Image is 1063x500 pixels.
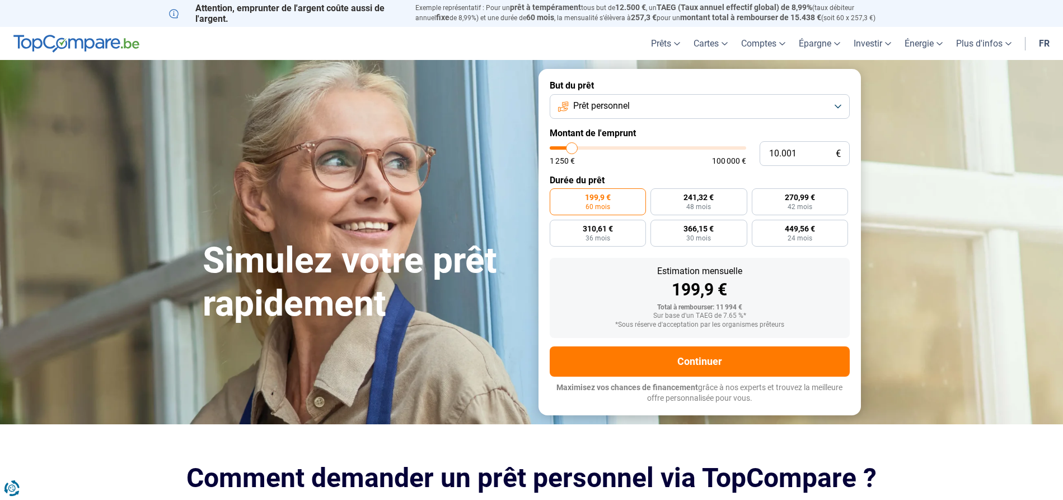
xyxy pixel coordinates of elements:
span: 30 mois [686,235,711,242]
span: montant total à rembourser de 15.438 € [680,13,821,22]
span: 241,32 € [683,193,714,201]
span: 199,9 € [585,193,611,201]
span: 449,56 € [785,225,815,233]
p: Exemple représentatif : Pour un tous but de , un (taux débiteur annuel de 8,99%) et une durée de ... [415,3,895,23]
span: fixe [436,13,449,22]
span: TAEG (Taux annuel effectif global) de 8,99% [657,3,812,12]
a: Cartes [687,27,734,60]
p: grâce à nos experts et trouvez la meilleure offre personnalisée pour vous. [550,382,850,404]
div: *Sous réserve d'acceptation par les organismes prêteurs [559,321,841,329]
a: fr [1032,27,1056,60]
label: Montant de l'emprunt [550,128,850,138]
span: 24 mois [788,235,812,242]
span: 60 mois [526,13,554,22]
a: Investir [847,27,898,60]
a: Plus d'infos [949,27,1018,60]
span: 310,61 € [583,225,613,233]
span: 60 mois [586,203,610,210]
span: 366,15 € [683,225,714,233]
label: Durée du prêt [550,175,850,186]
span: 36 mois [586,235,610,242]
span: 100 000 € [712,157,746,165]
a: Comptes [734,27,792,60]
h2: Comment demander un prêt personnel via TopCompare ? [169,462,895,493]
h1: Simulez votre prêt rapidement [203,239,525,326]
span: 257,3 € [631,13,657,22]
span: 42 mois [788,203,812,210]
span: 48 mois [686,203,711,210]
p: Attention, emprunter de l'argent coûte aussi de l'argent. [169,3,402,24]
a: Prêts [644,27,687,60]
span: 1 250 € [550,157,575,165]
div: Total à rembourser: 11 994 € [559,304,841,312]
button: Continuer [550,346,850,377]
span: prêt à tempérament [510,3,581,12]
span: Prêt personnel [573,100,630,112]
img: TopCompare [13,35,139,53]
div: Estimation mensuelle [559,267,841,276]
span: 12.500 € [615,3,646,12]
button: Prêt personnel [550,94,850,119]
div: Sur base d'un TAEG de 7.65 %* [559,312,841,320]
span: € [836,149,841,159]
a: Épargne [792,27,847,60]
div: 199,9 € [559,281,841,298]
span: 270,99 € [785,193,815,201]
label: But du prêt [550,80,850,91]
a: Énergie [898,27,949,60]
span: Maximisez vos chances de financement [556,383,698,392]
